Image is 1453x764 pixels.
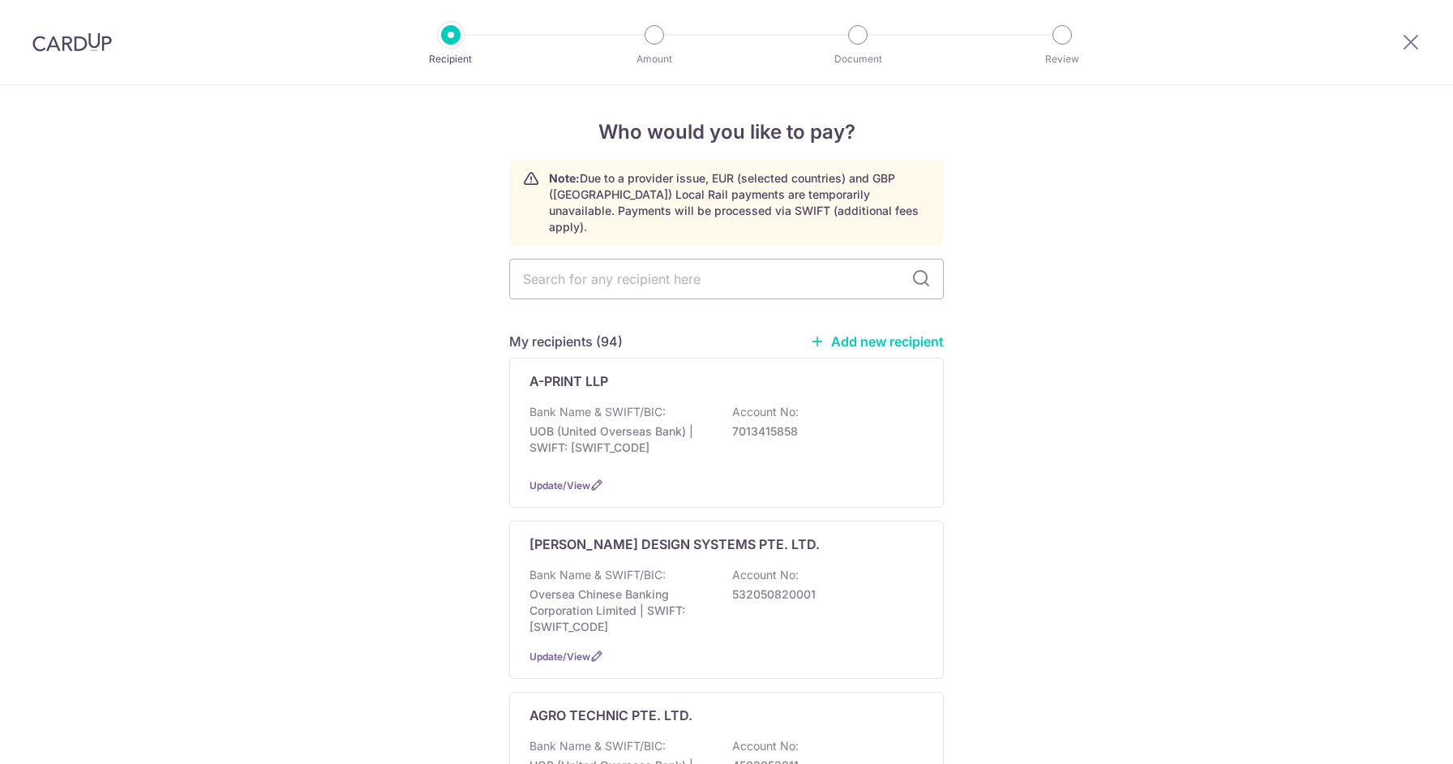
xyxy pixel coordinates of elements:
[732,567,799,583] p: Account No:
[529,567,666,583] p: Bank Name & SWIFT/BIC:
[798,51,918,67] p: Document
[529,404,666,420] p: Bank Name & SWIFT/BIC:
[529,371,608,391] p: A-PRINT LLP
[549,170,930,235] p: Due to a provider issue, EUR (selected countries) and GBP ([GEOGRAPHIC_DATA]) Local Rail payments...
[549,171,580,185] strong: Note:
[509,259,944,299] input: Search for any recipient here
[732,404,799,420] p: Account No:
[529,479,590,491] a: Update/View
[732,423,914,440] p: 7013415858
[810,333,944,350] a: Add new recipient
[1348,715,1437,756] iframe: Opens a widget where you can find more information
[529,706,692,725] p: AGRO TECHNIC PTE. LTD.
[529,738,666,754] p: Bank Name & SWIFT/BIC:
[529,650,590,663] a: Update/View
[509,118,944,147] h4: Who would you like to pay?
[529,586,711,635] p: Oversea Chinese Banking Corporation Limited | SWIFT: [SWIFT_CODE]
[732,586,914,603] p: 532050820001
[732,738,799,754] p: Account No:
[1002,51,1122,67] p: Review
[529,534,820,554] p: [PERSON_NAME] DESIGN SYSTEMS PTE. LTD.
[32,32,112,52] img: CardUp
[509,332,623,351] h5: My recipients (94)
[391,51,511,67] p: Recipient
[529,423,711,456] p: UOB (United Overseas Bank) | SWIFT: [SWIFT_CODE]
[594,51,714,67] p: Amount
